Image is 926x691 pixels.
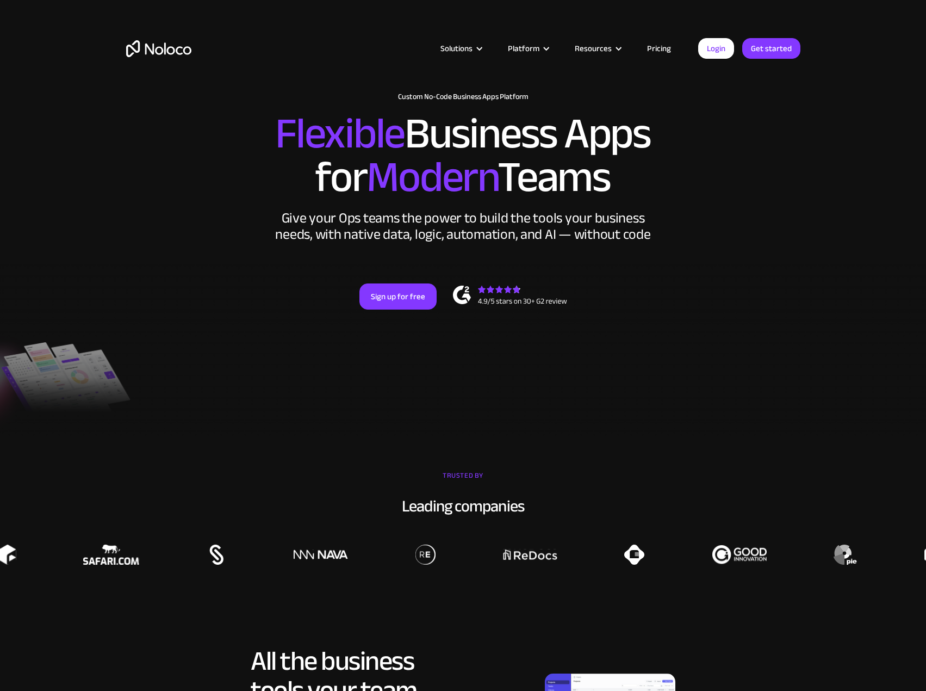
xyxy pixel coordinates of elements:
[575,41,612,55] div: Resources
[366,137,498,218] span: Modern
[359,283,437,310] a: Sign up for free
[742,38,800,59] a: Get started
[561,41,633,55] div: Resources
[440,41,473,55] div: Solutions
[508,41,539,55] div: Platform
[273,210,654,243] div: Give your Ops teams the power to build the tools your business needs, with native data, logic, au...
[633,41,685,55] a: Pricing
[126,40,191,57] a: home
[126,112,800,199] h2: Business Apps for Teams
[275,93,405,174] span: Flexible
[494,41,561,55] div: Platform
[427,41,494,55] div: Solutions
[698,38,734,59] a: Login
